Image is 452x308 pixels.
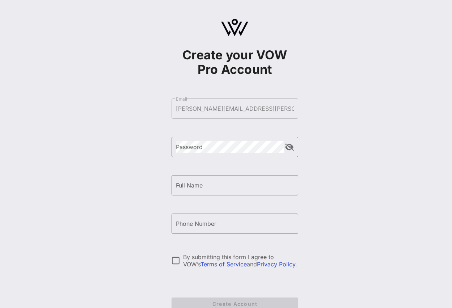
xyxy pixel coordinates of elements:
[257,261,295,268] a: Privacy Policy
[221,19,248,36] img: logo.svg
[172,48,298,77] h1: Create your VOW Pro Account
[176,96,187,102] label: Email
[285,144,294,151] button: append icon
[200,261,247,268] a: Terms of Service
[183,253,298,268] div: By submitting this form I agree to VOW’s and .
